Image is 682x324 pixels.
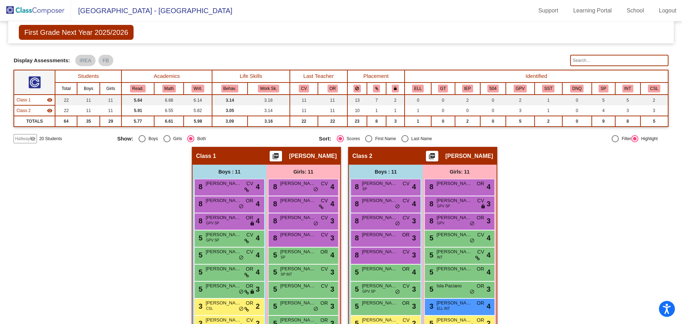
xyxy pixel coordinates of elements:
span: [PERSON_NAME] [206,248,241,255]
span: OR [320,248,328,256]
td: 0 [431,116,455,127]
button: Behav. [221,85,238,92]
th: 3+ Cycles of Intervention [615,83,640,95]
span: 5 [353,285,359,293]
span: OR [477,282,484,290]
div: Boys : 11 [349,165,423,179]
span: OR [402,299,410,307]
div: Boys [146,136,158,142]
span: 5 [197,251,202,259]
div: Girls: 11 [266,165,340,179]
span: CV [321,197,328,205]
span: do_not_disturb_alt [470,289,475,295]
td: 11 [100,105,121,116]
td: 10 [347,105,367,116]
td: 1 [405,116,431,127]
span: [PERSON_NAME] [445,153,493,160]
span: CV [403,282,410,290]
span: 3 [330,301,334,312]
span: 4 [256,181,260,192]
span: [PERSON_NAME] [437,214,472,221]
span: 4 [330,181,334,192]
span: CV [321,231,328,239]
span: [PERSON_NAME] [362,180,397,187]
td: 3.14 [212,95,247,105]
th: Keep away students [347,83,367,95]
th: Life Skills [212,70,290,83]
span: 4 [412,198,416,209]
button: SST [542,85,554,92]
span: 4 [256,198,260,209]
span: GPV SP [206,221,219,226]
td: 1 [535,95,562,105]
div: Highlight [638,136,658,142]
td: 0 [562,95,592,105]
span: 4 [256,267,260,277]
button: CSL [648,85,660,92]
span: Hallway [15,136,30,142]
span: Class 1 [196,153,216,160]
td: 3.09 [212,116,247,127]
span: 4 [330,198,334,209]
a: School [621,5,650,16]
span: [PERSON_NAME] [437,180,472,187]
span: do_not_disturb_alt [239,255,244,261]
td: 6.68 [154,95,184,105]
mat-icon: visibility_off [30,136,36,142]
span: [PERSON_NAME] [289,153,337,160]
span: 8 [271,183,277,191]
th: Academics [121,70,212,83]
span: INT [437,255,443,260]
td: 3 [615,105,640,116]
td: Ruby Todd - No Class Name [14,105,55,116]
span: [PERSON_NAME] [437,299,472,307]
span: 4 [256,233,260,243]
span: SP [281,255,285,260]
button: Read. [130,85,146,92]
span: 8 [353,251,359,259]
span: [PERSON_NAME] [206,231,241,238]
td: 2 [506,95,535,105]
span: 8 [197,183,202,191]
button: GT [438,85,448,92]
td: 11 [318,95,347,105]
mat-icon: visibility [47,108,53,113]
td: 13 [347,95,367,105]
span: [PERSON_NAME] [437,248,472,255]
span: [PERSON_NAME] [280,299,316,307]
td: 11 [318,105,347,116]
span: CV [477,248,484,256]
mat-chip: FB [98,55,113,66]
span: 4 [412,267,416,277]
th: Gifted and Talented [431,83,455,95]
span: CV [477,231,484,239]
span: OR [246,299,253,307]
td: 2 [455,95,480,105]
th: Last Teacher [290,70,347,83]
span: [PERSON_NAME] [362,299,397,307]
span: [PERSON_NAME] [362,197,397,204]
a: Logout [653,5,682,16]
span: 20 Students [39,136,62,142]
td: 0 [431,95,455,105]
span: [PERSON_NAME] [362,282,397,290]
span: SP INT [281,272,292,277]
mat-icon: picture_as_pdf [428,153,436,163]
th: Identified [405,70,668,83]
span: Class 1 [16,97,31,103]
span: 3 [330,267,334,277]
td: Suzanna Limbers - No Class Name [14,95,55,105]
span: 8 [271,200,277,208]
span: Sort: [319,136,331,142]
td: 0 [431,105,455,116]
span: [PERSON_NAME] [280,214,316,221]
span: 3 [330,284,334,294]
span: CV [403,197,410,205]
span: CV [247,231,253,239]
td: 0 [562,105,592,116]
div: Girls: 11 [423,165,497,179]
th: Placement [347,70,405,83]
span: [PERSON_NAME] [280,282,316,290]
span: 8 [428,183,433,191]
span: OR [246,265,253,273]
